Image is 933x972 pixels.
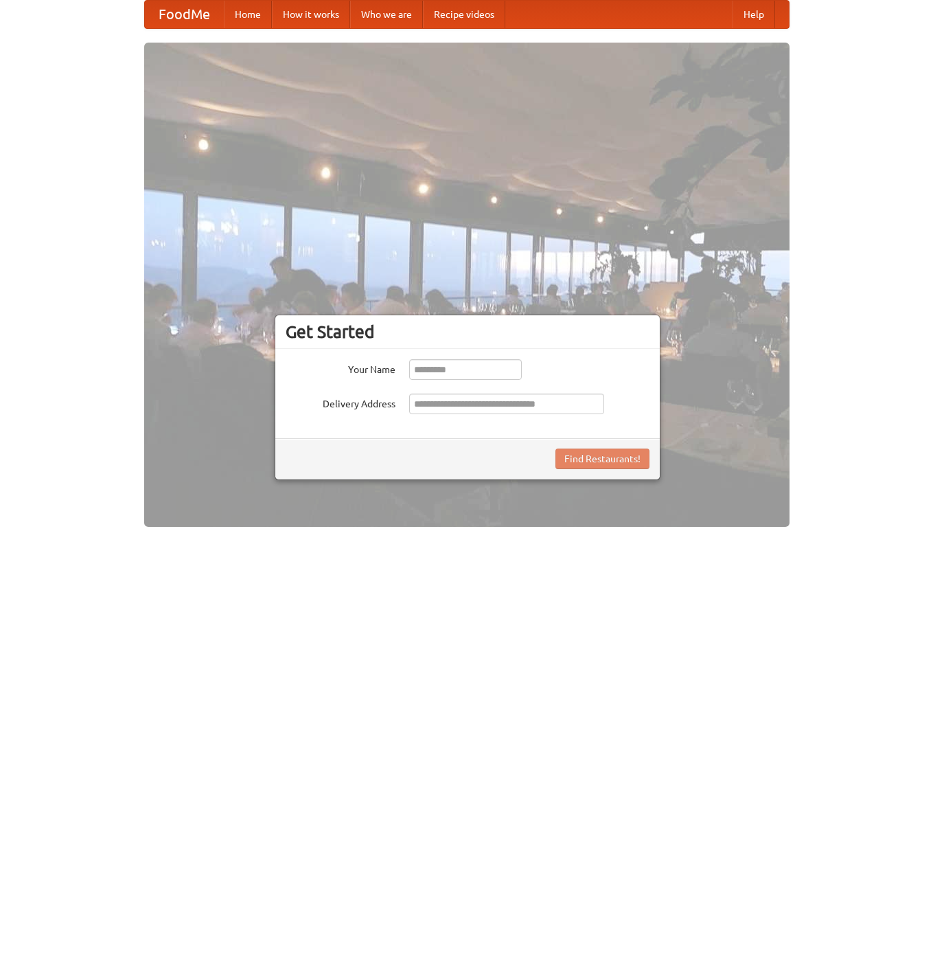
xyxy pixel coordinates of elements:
[423,1,505,28] a: Recipe videos
[272,1,350,28] a: How it works
[350,1,423,28] a: Who we are
[555,449,649,469] button: Find Restaurants!
[733,1,775,28] a: Help
[286,394,395,411] label: Delivery Address
[286,321,649,342] h3: Get Started
[224,1,272,28] a: Home
[145,1,224,28] a: FoodMe
[286,359,395,376] label: Your Name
